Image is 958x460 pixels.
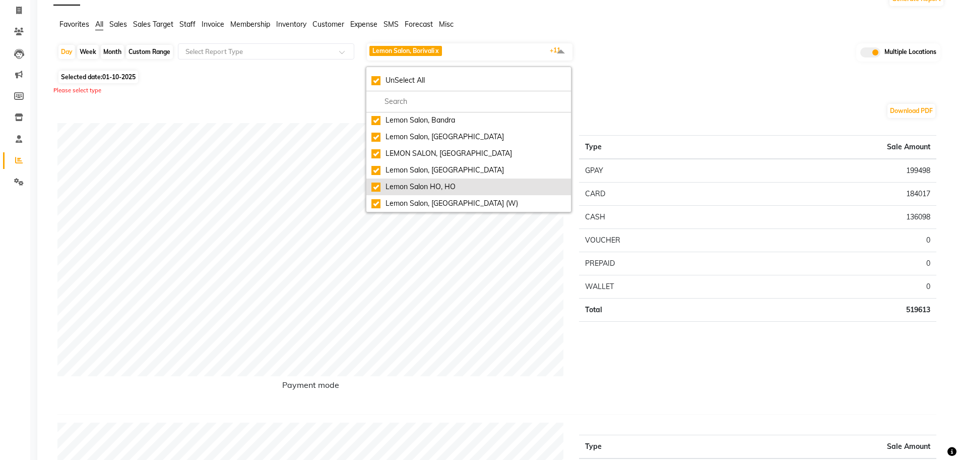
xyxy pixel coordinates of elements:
div: Custom Range [126,45,173,59]
span: Staff [179,20,196,29]
span: Misc [439,20,454,29]
th: Type [579,435,822,459]
td: Total [579,299,744,322]
a: x [434,47,439,54]
span: Inventory [276,20,306,29]
button: Download PDF [887,104,935,118]
th: Sale Amount [822,435,936,459]
th: Type [579,136,744,159]
div: Please select type [53,86,944,95]
span: Expense [350,20,377,29]
div: Month [101,45,124,59]
span: Customer [312,20,344,29]
td: 0 [744,229,936,252]
span: Membership [230,20,270,29]
td: WALLET [579,275,744,299]
div: LEMON SALON, [GEOGRAPHIC_DATA] [371,148,566,159]
td: 0 [744,252,936,275]
div: Lemon Salon, [GEOGRAPHIC_DATA] (W) [371,198,566,209]
td: 0 [744,275,936,299]
th: Sale Amount [744,136,936,159]
div: Day [58,45,75,59]
div: Lemon Salon, [GEOGRAPHIC_DATA] [371,132,566,142]
span: Selected date: [58,71,138,83]
div: Lemon Salon, [GEOGRAPHIC_DATA] [371,165,566,176]
span: Invoice [202,20,224,29]
span: Multiple Locations [884,47,936,57]
div: Lemon Salon, Bandra [371,115,566,126]
td: 199498 [744,159,936,183]
span: 01-10-2025 [102,73,136,81]
td: 184017 [744,183,936,206]
span: SMS [384,20,399,29]
div: UnSelect All [371,75,566,86]
td: 519613 [744,299,936,322]
span: Forecast [405,20,433,29]
input: multiselect-search [371,96,566,107]
td: 136098 [744,206,936,229]
span: Favorites [59,20,89,29]
div: Lemon Salon HO, HO [371,182,566,192]
h6: Payment mode [57,380,564,394]
span: Lemon Salon, Borivali [372,47,434,54]
td: CASH [579,206,744,229]
td: PREPAID [579,252,744,275]
span: Sales [109,20,127,29]
td: VOUCHER [579,229,744,252]
td: GPAY [579,159,744,183]
td: CARD [579,183,744,206]
span: All [95,20,103,29]
div: Week [77,45,99,59]
span: Sales Target [133,20,173,29]
span: +11 [550,46,568,54]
